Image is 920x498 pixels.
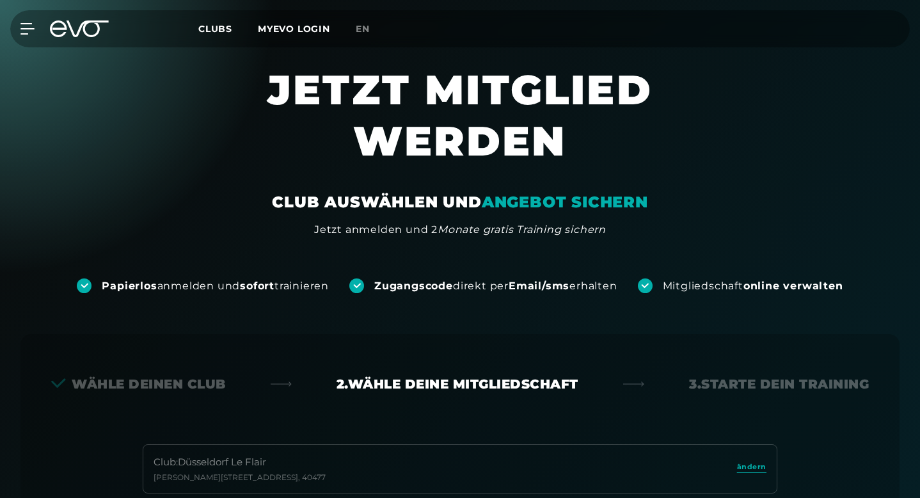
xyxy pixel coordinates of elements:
[51,375,226,393] div: Wähle deinen Club
[743,280,843,292] strong: online verwalten
[314,222,606,237] div: Jetzt anmelden und 2
[102,280,157,292] strong: Papierlos
[737,462,766,472] span: ändern
[258,23,330,35] a: MYEVO LOGIN
[438,223,606,236] em: Monate gratis Training sichern
[198,22,258,35] a: Clubs
[198,23,232,35] span: Clubs
[737,462,766,476] a: ändern
[374,280,453,292] strong: Zugangscode
[240,280,274,292] strong: sofort
[272,192,647,213] div: CLUB AUSWÄHLEN UND
[482,193,648,211] em: ANGEBOT SICHERN
[509,280,569,292] strong: Email/sms
[154,455,326,470] div: Club : Düsseldorf Le Flair
[337,375,578,393] div: 2. Wähle deine Mitgliedschaft
[663,279,843,293] div: Mitgliedschaft
[374,279,617,293] div: direkt per erhalten
[356,22,385,36] a: en
[154,472,326,483] div: [PERSON_NAME][STREET_ADDRESS] , 40477
[166,64,754,192] h1: JETZT MITGLIED WERDEN
[102,279,329,293] div: anmelden und trainieren
[356,23,370,35] span: en
[689,375,869,393] div: 3. Starte dein Training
